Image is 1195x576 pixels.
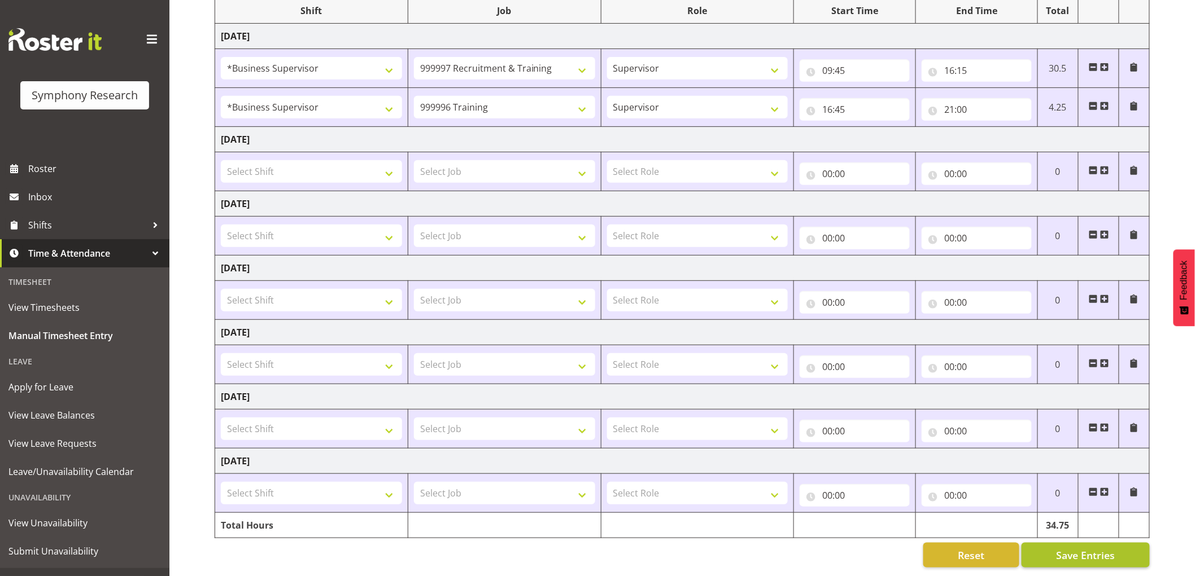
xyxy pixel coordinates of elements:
span: Leave/Unavailability Calendar [8,463,161,480]
span: Inbox [28,188,164,205]
td: [DATE] [215,320,1150,345]
div: Symphony Research [32,87,138,104]
div: Job [414,4,595,17]
td: [DATE] [215,256,1150,281]
td: 0 [1038,474,1079,513]
td: [DATE] [215,191,1150,217]
td: 34.75 [1038,513,1079,538]
a: View Leave Balances [3,401,167,429]
span: View Leave Balances [8,407,161,424]
input: Click to select... [800,420,910,442]
span: View Leave Requests [8,435,161,452]
a: View Unavailability [3,509,167,537]
td: 0 [1038,152,1079,191]
span: Feedback [1179,261,1189,300]
td: [DATE] [215,384,1150,410]
td: 0 [1038,217,1079,256]
td: 0 [1038,410,1079,449]
button: Save Entries [1022,543,1150,568]
img: Rosterit website logo [8,28,102,51]
input: Click to select... [922,420,1032,442]
a: View Leave Requests [3,429,167,458]
span: View Timesheets [8,299,161,316]
input: Click to select... [800,162,910,185]
div: Unavailability [3,486,167,509]
span: Shifts [28,217,147,234]
div: Shift [221,4,402,17]
span: Reset [958,548,984,562]
td: [DATE] [215,24,1150,49]
span: Roster [28,160,164,177]
button: Feedback - Show survey [1174,249,1195,326]
input: Click to select... [922,162,1032,185]
input: Click to select... [922,98,1032,121]
a: View Timesheets [3,293,167,322]
a: Submit Unavailability [3,537,167,565]
td: 0 [1038,281,1079,320]
input: Click to select... [922,291,1032,314]
input: Click to select... [922,59,1032,82]
input: Click to select... [800,291,910,314]
input: Click to select... [800,484,910,507]
input: Click to select... [922,484,1032,507]
span: View Unavailability [8,515,161,531]
span: Submit Unavailability [8,543,161,560]
td: Total Hours [215,513,408,538]
input: Click to select... [800,355,910,378]
input: Click to select... [922,227,1032,249]
div: End Time [922,4,1032,17]
a: Manual Timesheet Entry [3,322,167,350]
input: Click to select... [800,227,910,249]
div: Total [1044,4,1072,17]
input: Click to select... [922,355,1032,378]
td: 30.5 [1038,49,1079,88]
a: Apply for Leave [3,373,167,401]
div: Timesheet [3,270,167,293]
input: Click to select... [800,98,910,121]
span: Apply for Leave [8,379,161,395]
td: [DATE] [215,449,1150,474]
button: Reset [923,543,1019,568]
a: Leave/Unavailability Calendar [3,458,167,486]
span: Save Entries [1056,548,1115,562]
div: Start Time [800,4,910,17]
span: Manual Timesheet Entry [8,327,161,344]
div: Role [607,4,788,17]
td: 4.25 [1038,88,1079,127]
td: [DATE] [215,127,1150,152]
td: 0 [1038,345,1079,384]
input: Click to select... [800,59,910,82]
span: Time & Attendance [28,245,147,262]
div: Leave [3,350,167,373]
